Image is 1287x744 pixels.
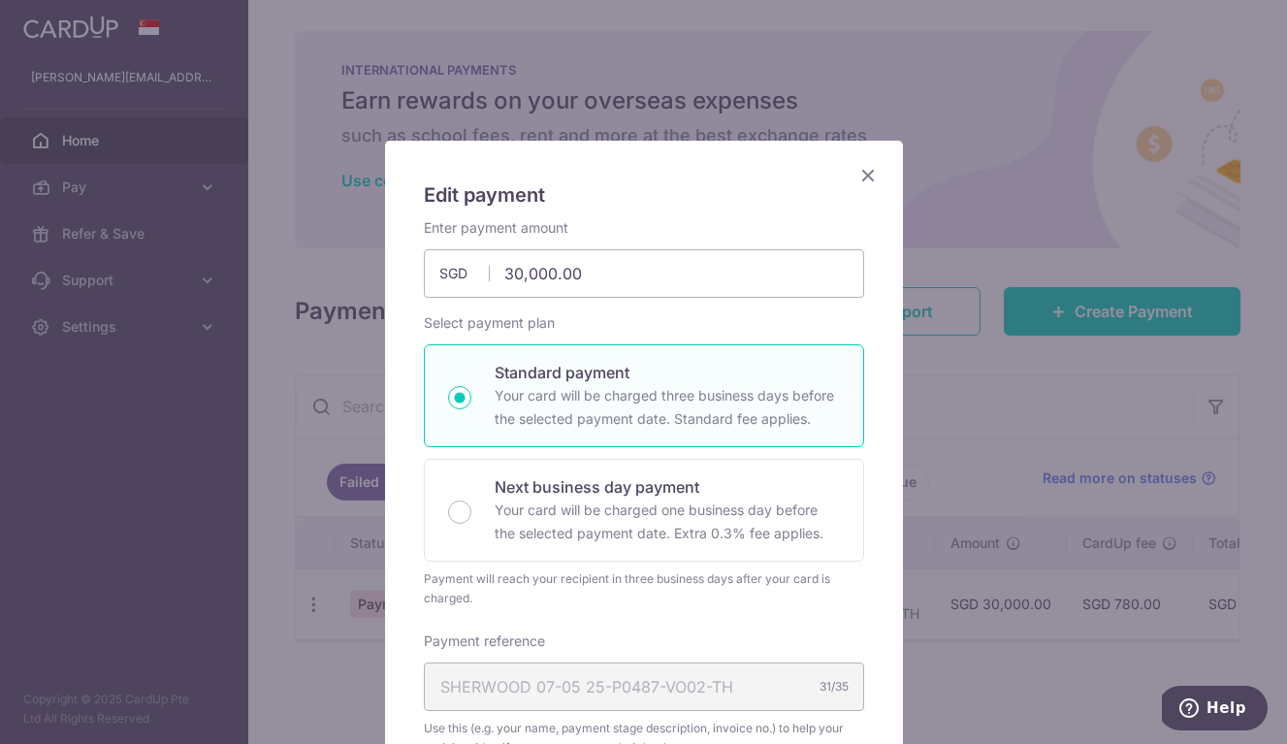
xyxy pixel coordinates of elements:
[495,361,840,384] p: Standard payment
[495,499,840,545] p: Your card will be charged one business day before the selected payment date. Extra 0.3% fee applies.
[820,677,849,696] div: 31/35
[1162,686,1268,734] iframe: Opens a widget where you can find more information
[424,218,568,238] label: Enter payment amount
[856,164,880,187] button: Close
[424,249,864,298] input: 0.00
[495,384,840,431] p: Your card will be charged three business days before the selected payment date. Standard fee appl...
[439,264,490,283] span: SGD
[424,313,555,333] label: Select payment plan
[424,569,864,608] div: Payment will reach your recipient in three business days after your card is charged.
[424,631,545,651] label: Payment reference
[424,179,864,210] h5: Edit payment
[495,475,840,499] p: Next business day payment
